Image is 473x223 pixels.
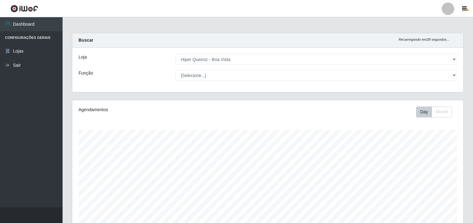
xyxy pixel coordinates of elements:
label: Função [79,70,93,76]
label: Loja [79,54,87,60]
img: CoreUI Logo [10,5,38,13]
button: Day [416,106,432,117]
strong: Buscar [79,38,93,43]
button: Month [432,106,452,117]
div: Agendamentos [79,106,231,113]
div: First group [416,106,452,117]
div: Toolbar with button groups [416,106,457,117]
i: Recarregando em 28 segundos... [399,38,450,41]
